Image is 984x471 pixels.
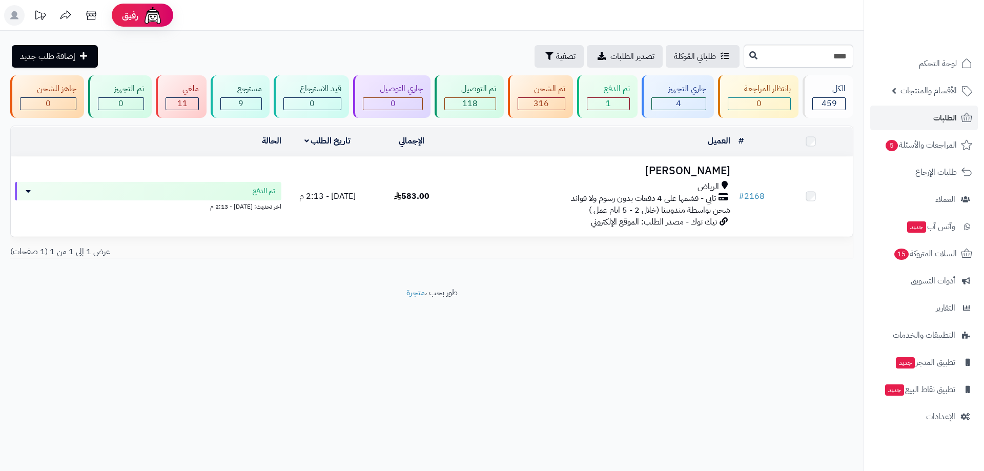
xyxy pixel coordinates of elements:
[363,83,423,95] div: جاري التوصيل
[221,98,261,110] div: 9
[518,98,565,110] div: 316
[284,98,341,110] div: 0
[394,190,429,202] span: 583.00
[895,355,955,370] span: تطبيق المتجر
[535,45,584,68] button: تصفية
[462,97,478,110] span: 118
[587,45,663,68] a: تصدير الطلبات
[506,75,576,118] a: تم الشحن 316
[238,97,243,110] span: 9
[884,382,955,397] span: تطبيق نقاط البيع
[893,247,957,261] span: السلات المتروكة
[534,97,549,110] span: 316
[8,75,86,118] a: جاهز للشحن 0
[936,301,955,315] span: التقارير
[575,75,640,118] a: تم الدفع 1
[906,219,955,234] span: وآتس آب
[12,45,98,68] a: إضافة طلب جديد
[209,75,272,118] a: مسترجع 9
[870,241,978,266] a: السلات المتروكة15
[935,192,955,207] span: العملاء
[399,135,424,147] a: الإجمالي
[118,97,124,110] span: 0
[363,98,422,110] div: 0
[894,249,909,260] span: 15
[458,165,730,177] h3: [PERSON_NAME]
[154,75,209,118] a: ملغي 11
[589,204,730,216] span: شحن بواسطة مندوبينا (خلال 2 - 5 ايام عمل )
[651,83,706,95] div: جاري التجهيز
[756,97,762,110] span: 0
[728,83,791,95] div: بانتظار المراجعة
[587,83,630,95] div: تم الدفع
[739,190,744,202] span: #
[870,133,978,157] a: المراجعات والأسئلة5
[870,269,978,293] a: أدوات التسويق
[870,404,978,429] a: الإعدادات
[587,98,629,110] div: 1
[444,83,496,95] div: تم التوصيل
[606,97,611,110] span: 1
[556,50,576,63] span: تصفية
[98,98,144,110] div: 0
[716,75,801,118] a: بانتظار المراجعة 0
[3,246,432,258] div: عرض 1 إلى 1 من 1 (1 صفحات)
[46,97,51,110] span: 0
[933,111,957,125] span: الطلبات
[911,274,955,288] span: أدوات التسويق
[870,323,978,347] a: التطبيقات والخدمات
[640,75,716,118] a: جاري التجهيز 4
[886,140,898,151] span: 5
[915,165,957,179] span: طلبات الإرجاع
[166,98,198,110] div: 11
[433,75,506,118] a: تم التوصيل 118
[728,98,791,110] div: 0
[870,350,978,375] a: تطبيق المتجرجديد
[220,83,262,95] div: مسترجع
[391,97,396,110] span: 0
[253,186,275,196] span: تم الدفع
[870,187,978,212] a: العملاء
[926,409,955,424] span: الإعدادات
[304,135,351,147] a: تاريخ الطلب
[893,328,955,342] span: التطبيقات والخدمات
[98,83,145,95] div: تم التجهيز
[698,181,719,193] span: الرياض
[652,98,706,110] div: 4
[907,221,926,233] span: جديد
[896,357,915,368] span: جديد
[406,286,425,299] a: متجرة
[919,56,957,71] span: لوحة التحكم
[591,216,717,228] span: تيك توك - مصدر الطلب: الموقع الإلكتروني
[20,83,76,95] div: جاهز للشحن
[870,214,978,239] a: وآتس آبجديد
[676,97,681,110] span: 4
[801,75,855,118] a: الكل459
[674,50,716,63] span: طلباتي المُوكلة
[122,9,138,22] span: رفيق
[812,83,846,95] div: الكل
[283,83,342,95] div: قيد الاسترجاع
[272,75,352,118] a: قيد الاسترجاع 0
[86,75,154,118] a: تم التجهيز 0
[708,135,730,147] a: العميل
[27,5,53,28] a: تحديثات المنصة
[870,160,978,185] a: طلبات الإرجاع
[142,5,163,26] img: ai-face.png
[15,200,281,211] div: اخر تحديث: [DATE] - 2:13 م
[20,98,76,110] div: 0
[885,384,904,396] span: جديد
[870,51,978,76] a: لوحة التحكم
[177,97,188,110] span: 11
[166,83,199,95] div: ملغي
[262,135,281,147] a: الحالة
[870,377,978,402] a: تطبيق نقاط البيعجديد
[445,98,496,110] div: 118
[20,50,75,63] span: إضافة طلب جديد
[870,106,978,130] a: الطلبات
[518,83,566,95] div: تم الشحن
[666,45,740,68] a: طلباتي المُوكلة
[739,190,765,202] a: #2168
[310,97,315,110] span: 0
[822,97,837,110] span: 459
